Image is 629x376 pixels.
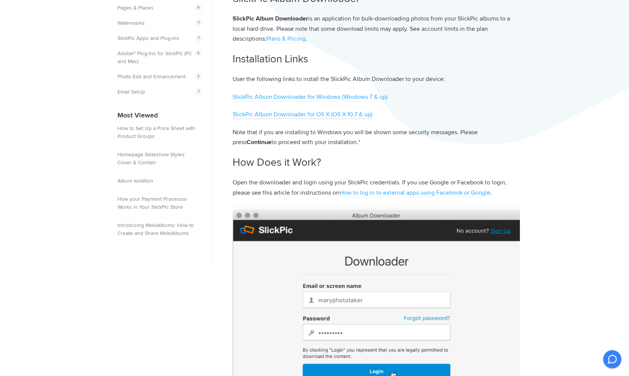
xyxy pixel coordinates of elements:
[117,151,185,166] a: Homepage Slideshow Styles: Cover & Contain
[117,196,187,210] a: How your Payment Processor Works in Your SlickPic Store
[117,110,204,121] h4: Most Viewed
[117,5,154,11] a: Pages & Places
[117,125,195,140] a: How to Set Up a Price Sheet with Product Groups
[117,73,185,80] a: Photo Edit and Enhancement
[117,50,192,65] a: Adobe® Plug-Ins for SlickPic (PC and Mac)
[195,4,202,11] span: 8
[117,89,145,95] a: Email Setup
[117,35,179,41] a: SlickPic Apps and Plug-ins
[233,52,520,67] h2: Installation Links
[233,111,372,119] a: SlickPic Album Downloader for OS X (OS X 10.7 & up)
[233,127,520,148] p: Note that if you are installing to Windows you will be shown some security messages. Please press...
[233,93,388,102] a: SlickPic Album Downloader for Windows (Windows 7 & up)
[117,20,145,26] a: Watermarks
[117,178,153,184] a: Album Isolation
[233,155,520,170] h2: How Does it Work?
[233,15,308,22] strong: SlickPic Album Downloader
[195,34,202,42] span: 7
[195,19,202,27] span: 7
[117,222,194,236] a: Introducing MobiAlbums: How to Create and Share MobiAlbums
[233,74,520,84] p: User the following links to install the SlickPic Album Downloader to your device:
[266,35,306,43] a: Plans & Pricing
[195,49,202,57] span: 6
[195,88,202,95] span: 7
[233,14,520,44] p: is an application for bulk-downloading photos from your SlickPic albums to a local hard drive. Pl...
[247,138,271,146] strong: Continue
[233,178,520,198] p: Open the downloader and login using your SlickPic credentials. If you use Google or Facebook to l...
[339,189,490,197] a: How to log in to external apps using Facebook or Google
[195,73,202,80] span: 3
